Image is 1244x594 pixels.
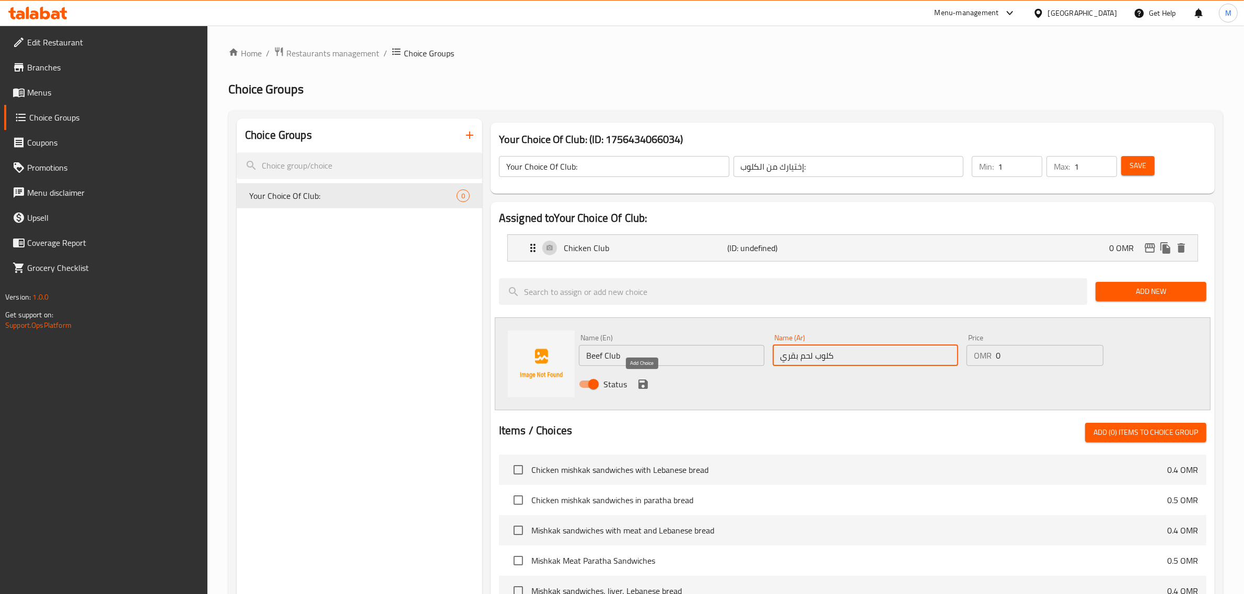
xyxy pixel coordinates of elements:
span: Mishkak sandwiches with meat and Lebanese bread [531,524,1167,537]
span: Select choice [507,550,529,572]
input: Enter name Ar [773,345,958,366]
span: Promotions [27,161,200,174]
p: Max: [1054,160,1070,173]
div: Expand [508,235,1198,261]
a: Choice Groups [4,105,208,130]
li: / [266,47,270,60]
span: Coverage Report [27,236,200,249]
li: Expand [499,230,1206,266]
a: Grocery Checklist [4,255,208,280]
input: Please enter price [996,345,1103,366]
span: Select choice [507,489,529,511]
span: Chicken mishkak sandwiches with Lebanese bread [531,464,1167,476]
div: Menu-management [935,7,999,19]
span: Menus [27,86,200,99]
a: Branches [4,55,208,80]
p: 0.5 OMR [1167,494,1198,506]
li: / [383,47,387,60]
h2: Assigned to Your Choice Of Club: [499,210,1206,226]
div: Choices [457,189,470,202]
button: Save [1121,156,1155,175]
span: Mishkak Meat Paratha Sandwiches [531,554,1167,567]
span: Choice Groups [29,111,200,124]
div: [GEOGRAPHIC_DATA] [1048,7,1117,19]
span: Add (0) items to choice group [1094,426,1198,439]
h3: Your Choice Of Club: (ID: 1756434066034) [499,131,1206,148]
input: search [499,278,1087,305]
button: edit [1142,240,1158,256]
button: save [635,376,651,392]
div: Your Choice Of Club:0 [237,183,482,208]
span: M [1225,7,1231,19]
span: Choice Groups [228,77,304,101]
span: Grocery Checklist [27,262,200,274]
span: 0 [457,191,469,201]
p: OMR [974,349,992,362]
span: Choice Groups [404,47,454,60]
span: Get support on: [5,308,53,322]
span: Add New [1104,285,1198,298]
p: 0.5 OMR [1167,554,1198,567]
a: Home [228,47,262,60]
p: 0.4 OMR [1167,524,1198,537]
a: Promotions [4,155,208,180]
span: Restaurants management [286,47,379,60]
a: Menu disclaimer [4,180,208,205]
h2: Items / Choices [499,423,572,438]
a: Support.OpsPlatform [5,318,72,332]
span: Edit Restaurant [27,36,200,49]
a: Edit Restaurant [4,30,208,55]
input: search [237,152,482,179]
h2: Choice Groups [245,127,312,143]
button: duplicate [1158,240,1173,256]
p: Chicken Club [564,242,728,254]
a: Restaurants management [274,46,379,60]
button: Add (0) items to choice group [1085,423,1206,442]
span: Upsell [27,211,200,224]
a: Coverage Report [4,230,208,255]
nav: breadcrumb [228,46,1223,60]
a: Menus [4,80,208,105]
span: 1.0.0 [32,290,49,304]
input: Enter name En [579,345,764,366]
span: Your Choice Of Club: [249,189,457,202]
span: Coupons [27,136,200,149]
span: Select choice [507,519,529,541]
p: Min: [979,160,994,173]
span: Select choice [507,459,529,481]
button: Add New [1096,282,1206,301]
span: Version: [5,290,31,304]
a: Upsell [4,205,208,230]
span: Chicken mishkak sandwiches in paratha bread [531,494,1167,506]
button: delete [1173,240,1189,256]
p: 0 OMR [1109,242,1142,254]
span: Branches [27,61,200,74]
span: Save [1130,159,1146,172]
span: Menu disclaimer [27,186,200,199]
span: Status [603,378,627,390]
p: (ID: undefined) [728,242,837,254]
a: Coupons [4,130,208,155]
p: 0.4 OMR [1167,464,1198,476]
